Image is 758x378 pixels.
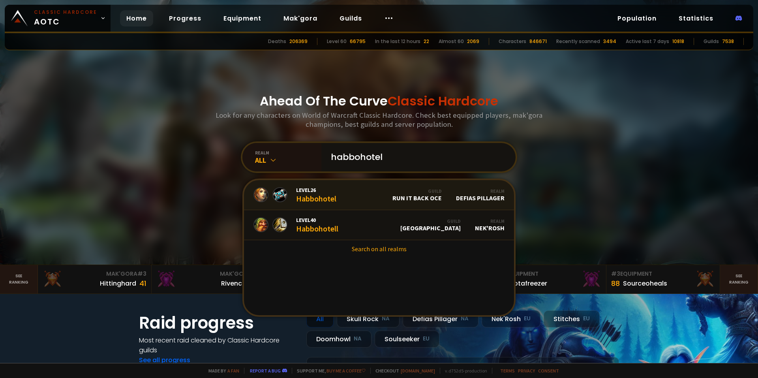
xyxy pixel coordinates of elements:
[672,10,720,26] a: Statistics
[672,38,684,45] div: 10818
[611,10,663,26] a: Population
[456,188,505,194] div: Realm
[611,278,620,289] div: 88
[475,218,505,224] div: Realm
[244,210,514,240] a: Level40HabbohotellGuild[GEOGRAPHIC_DATA]RealmNek'Rosh
[400,218,461,224] div: Guild
[556,38,600,45] div: Recently scanned
[100,278,136,288] div: Hittinghard
[326,368,366,374] a: Buy me a coffee
[292,368,366,374] span: Support me,
[375,38,420,45] div: In the last 12 hours
[156,270,260,278] div: Mak'Gora
[611,270,715,278] div: Equipment
[289,38,308,45] div: 206369
[388,92,498,110] span: Classic Hardcore
[583,315,590,323] small: EU
[482,310,540,327] div: Nek'Rosh
[326,143,506,171] input: Search a character...
[401,368,435,374] a: [DOMAIN_NAME]
[139,310,297,335] h1: Raid progress
[306,310,334,327] div: All
[524,315,531,323] small: EU
[439,38,464,45] div: Almost 60
[370,368,435,374] span: Checkout
[34,9,97,16] small: Classic Hardcore
[403,310,478,327] div: Defias Pillager
[221,278,246,288] div: Rivench
[296,216,338,233] div: Habbohotell
[529,38,547,45] div: 846671
[337,310,400,327] div: Skull Rock
[467,38,479,45] div: 2069
[424,38,429,45] div: 22
[260,92,498,111] h1: Ahead Of The Curve
[244,240,514,258] a: Search on all realms
[606,265,720,293] a: #3Equipment88Sourceoheals
[375,331,439,348] div: Soulseeker
[38,265,152,293] a: Mak'Gora#3Hittinghard41
[327,38,347,45] div: Level 60
[497,270,601,278] div: Equipment
[509,278,547,288] div: Notafreezer
[163,10,208,26] a: Progress
[704,38,719,45] div: Guilds
[306,331,371,348] div: Doomhowl
[392,188,442,194] div: Guild
[475,218,505,232] div: Nek'Rosh
[268,38,286,45] div: Deaths
[354,335,362,343] small: NA
[34,9,97,28] span: AOTC
[456,188,505,202] div: Defias Pillager
[43,270,146,278] div: Mak'Gora
[499,38,526,45] div: Characters
[212,111,546,129] h3: Look for any characters on World of Warcraft Classic Hardcore. Check best equipped players, mak'g...
[296,186,336,203] div: Habbohotel
[137,270,146,278] span: # 3
[392,188,442,202] div: Run it Back OCE
[152,265,265,293] a: Mak'Gora#2Rivench100
[500,368,515,374] a: Terms
[306,357,619,378] a: a month agozgpetri on godDefias Pillager8 /90
[350,38,366,45] div: 66795
[139,278,146,289] div: 41
[440,368,487,374] span: v. d752d5 - production
[227,368,239,374] a: a fan
[626,38,669,45] div: Active last 7 days
[493,265,606,293] a: #2Equipment88Notafreezer
[5,5,111,32] a: Classic HardcoreAOTC
[255,156,321,165] div: All
[250,368,281,374] a: Report a bug
[423,335,430,343] small: EU
[296,216,338,224] span: Level 40
[277,10,324,26] a: Mak'gora
[611,270,620,278] span: # 3
[461,315,469,323] small: NA
[623,278,667,288] div: Sourceoheals
[382,315,390,323] small: NA
[333,10,368,26] a: Guilds
[603,38,616,45] div: 3494
[255,150,321,156] div: realm
[217,10,268,26] a: Equipment
[720,265,758,293] a: Seeranking
[538,368,559,374] a: Consent
[544,310,600,327] div: Stitches
[139,355,190,365] a: See all progress
[204,368,239,374] span: Made by
[139,335,297,355] h4: Most recent raid cleaned by Classic Hardcore guilds
[244,180,514,210] a: Level26HabbohotelGuildRun it Back OCERealmDefias Pillager
[722,38,734,45] div: 7538
[400,218,461,232] div: [GEOGRAPHIC_DATA]
[296,186,336,194] span: Level 26
[120,10,153,26] a: Home
[518,368,535,374] a: Privacy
